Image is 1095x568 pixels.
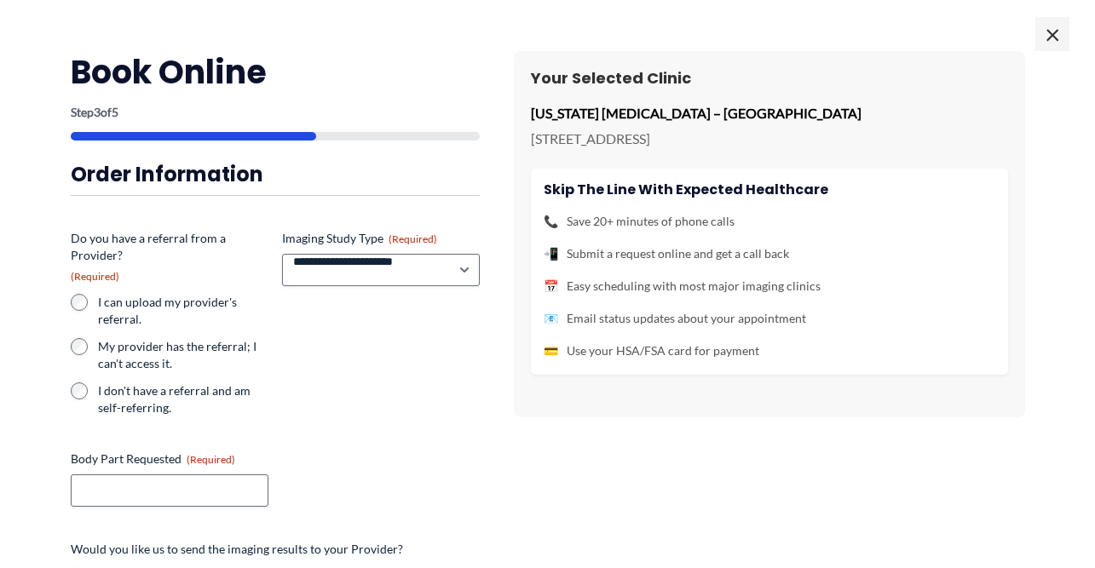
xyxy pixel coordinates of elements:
[71,161,480,187] h3: Order Information
[544,340,995,362] li: Use your HSA/FSA card for payment
[544,181,995,198] h4: Skip the line with Expected Healthcare
[544,307,558,330] span: 📧
[531,126,1008,152] p: [STREET_ADDRESS]
[544,340,558,362] span: 💳
[71,230,268,284] legend: Do you have a referral from a Provider?
[544,210,995,232] li: Save 20+ minutes of phone calls
[98,338,268,372] label: My provider has the referral; I can't access it.
[389,232,437,245] span: (Required)
[544,210,558,232] span: 📞
[94,105,101,119] span: 3
[112,105,118,119] span: 5
[71,106,480,118] p: Step of
[544,275,995,297] li: Easy scheduling with most major imaging clinics
[544,243,558,265] span: 📲
[544,307,995,330] li: Email status updates about your appointment
[531,68,1008,88] h3: Your Selected Clinic
[98,382,268,416] label: I don't have a referral and am self-referring.
[1035,17,1069,51] span: ×
[531,100,1008,126] p: [US_STATE] [MEDICAL_DATA] – [GEOGRAPHIC_DATA]
[544,275,558,297] span: 📅
[187,453,235,466] span: (Required)
[71,270,119,283] span: (Required)
[71,450,268,468] label: Body Part Requested
[282,230,480,247] label: Imaging Study Type
[71,51,480,93] h2: Book Online
[544,243,995,265] li: Submit a request online and get a call back
[71,541,403,558] legend: Would you like us to send the imaging results to your Provider?
[98,294,268,328] label: I can upload my provider's referral.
